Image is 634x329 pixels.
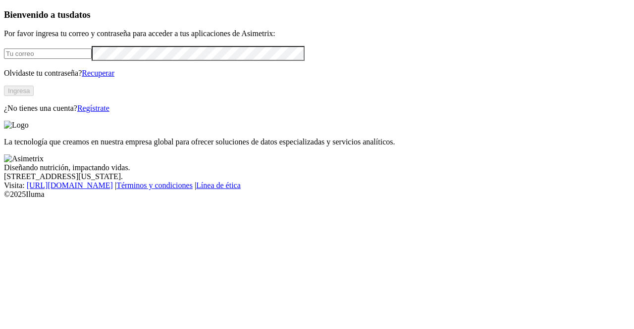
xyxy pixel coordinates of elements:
[4,190,630,199] div: © 2025 Iluma
[4,154,44,163] img: Asimetrix
[4,86,34,96] button: Ingresa
[4,163,630,172] div: Diseñando nutrición, impactando vidas.
[77,104,109,112] a: Regístrate
[4,181,630,190] div: Visita : | |
[116,181,193,189] a: Términos y condiciones
[4,9,630,20] h3: Bienvenido a tus
[4,172,630,181] div: [STREET_ADDRESS][US_STATE].
[4,48,92,59] input: Tu correo
[27,181,113,189] a: [URL][DOMAIN_NAME]
[196,181,241,189] a: Línea de ética
[4,29,630,38] p: Por favor ingresa tu correo y contraseña para acceder a tus aplicaciones de Asimetrix:
[4,69,630,78] p: Olvidaste tu contraseña?
[4,104,630,113] p: ¿No tienes una cuenta?
[4,121,29,130] img: Logo
[82,69,114,77] a: Recuperar
[4,138,630,146] p: La tecnología que creamos en nuestra empresa global para ofrecer soluciones de datos especializad...
[69,9,91,20] span: datos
